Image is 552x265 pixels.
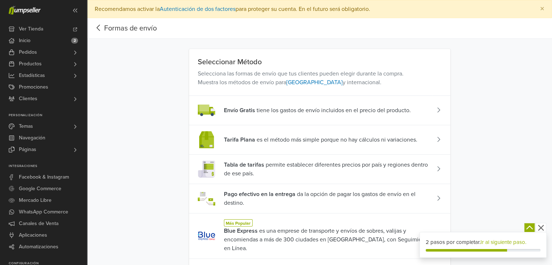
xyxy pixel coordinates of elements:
span: Pedidos [19,46,37,58]
span: permite establecer diferentes precios por país y regiones dentro de ese país. [224,160,432,178]
p: Integraciones [9,164,87,168]
span: Automatizaciones [19,241,58,253]
span: Estadísticas [19,70,45,81]
h5: Seleccionar Método [198,58,442,66]
span: Inicio [19,35,30,46]
span: es el método más simple porque no hay cálculos ni variaciones. [224,135,417,144]
span: Tabla de tarifas [224,161,264,168]
span: Google Commerce [19,183,61,195]
span: Promociones [19,81,48,93]
a: [GEOGRAPHIC_DATA] [286,79,343,86]
img: free.svg [198,102,215,119]
img: bluexpress.svg [198,227,215,245]
span: Páginas [19,144,36,155]
img: flat.svg [198,131,215,148]
span: Pago efectivo en la entrega [224,191,295,198]
span: Facebook & Instagram [19,171,69,183]
span: Selecciona las formas de envío que tus clientes pueden elegir durante la compra. [198,70,404,77]
a: Formas de envío [93,24,157,33]
span: Envío Gratis [224,107,255,114]
img: cash_on_delivery.svg [198,190,215,207]
span: Mercado Libre [19,195,52,206]
a: Autenticación de dos factores [160,5,236,13]
div: 2 pasos por completar. [426,238,540,246]
span: Blue Express [224,227,258,235]
p: Personalización [9,113,87,118]
span: Muestra los métodos de envío para y internacional. [198,79,381,86]
span: WhatsApp Commerce [19,206,68,218]
button: Close [533,0,552,18]
span: 2 [71,38,78,44]
span: da la opción de pagar los gastos de envío en el destino. [224,190,432,207]
span: es una emprese de transporte y envíos de sobres, valijas y encomiendas a más de 300 ciudades en [... [224,227,432,253]
span: Canales de Venta [19,218,58,229]
a: Ir al siguiente paso. [481,239,526,245]
span: Más Popular [224,219,253,227]
span: Tarifa Plana [224,136,255,143]
span: × [540,4,544,14]
span: Aplicaciones [19,229,47,241]
span: Ver Tienda [19,23,43,35]
span: Navegación [19,132,45,144]
span: Productos [19,58,42,70]
span: Temas [19,121,33,132]
img: tables.svg [198,160,215,178]
span: tiene los gastos de envío incluidos en el precio del producto. [224,106,411,115]
span: Clientes [19,93,37,105]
